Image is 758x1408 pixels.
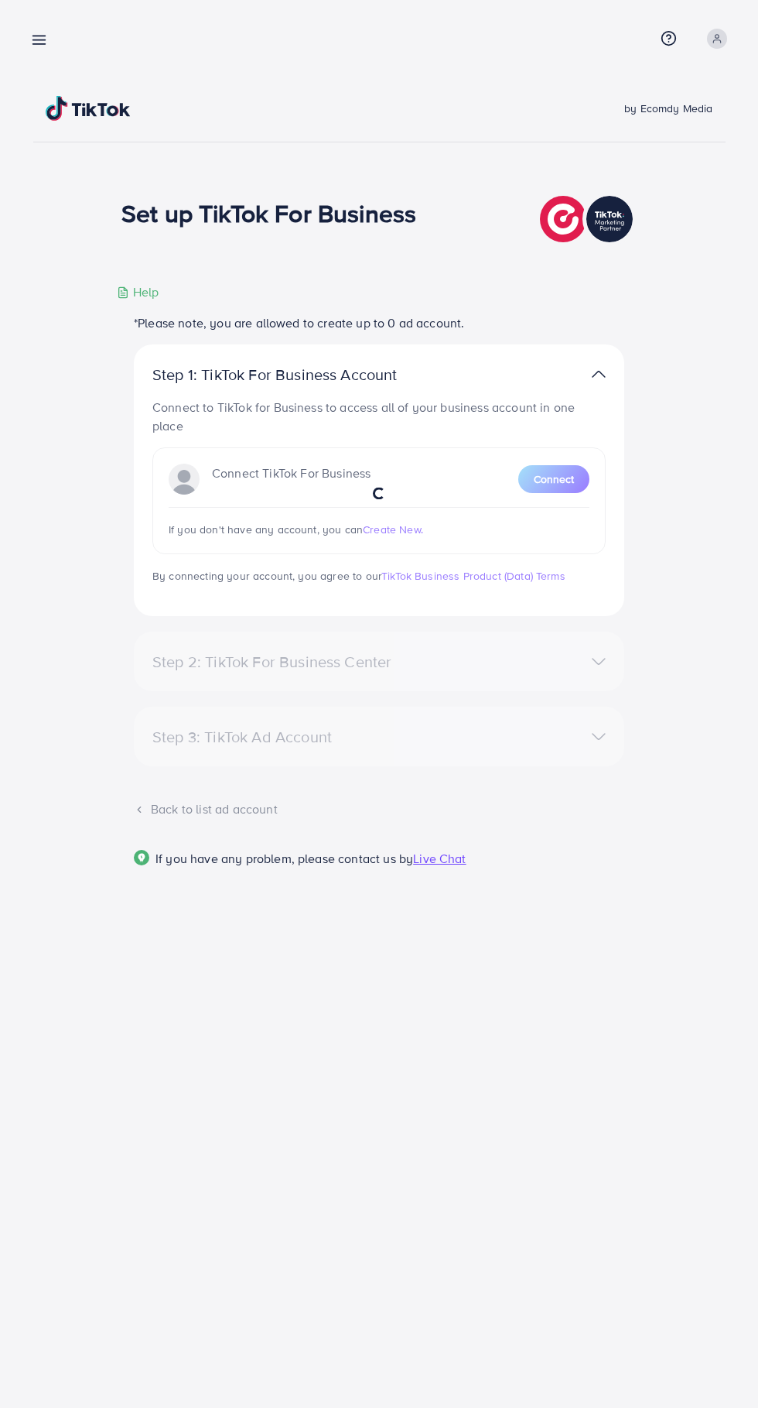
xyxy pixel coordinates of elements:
[413,850,466,867] span: Live Chat
[46,96,131,121] img: TikTok
[155,850,413,867] span: If you have any problem, please contact us by
[152,365,446,384] p: Step 1: TikTok For Business Account
[134,800,624,818] div: Back to list ad account
[592,363,606,385] img: TikTok partner
[624,101,712,116] span: by Ecomdy Media
[540,192,637,246] img: TikTok partner
[117,283,159,301] div: Help
[121,198,416,228] h1: Set up TikTok For Business
[134,850,149,865] img: Popup guide
[134,313,624,332] p: *Please note, you are allowed to create up to 0 ad account.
